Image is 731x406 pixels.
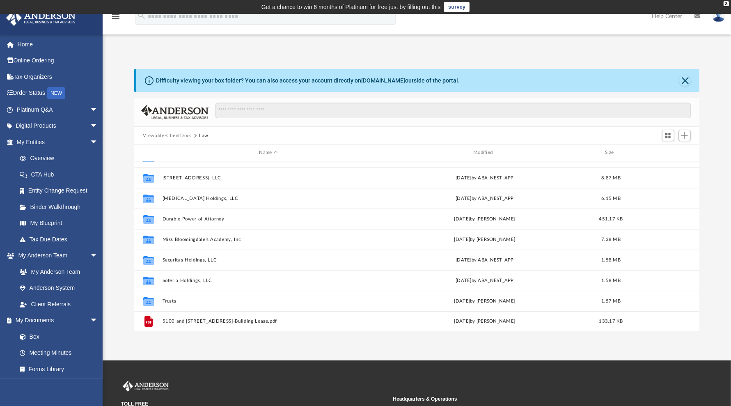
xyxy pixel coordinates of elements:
div: close [724,1,729,6]
button: Switch to Grid View [662,130,674,141]
button: Viewable-ClientDocs [143,132,191,140]
div: Get a chance to win 6 months of Platinum for free just by filling out this [261,2,441,12]
div: [DATE] by [PERSON_NAME] [378,297,591,305]
span: arrow_drop_down [90,134,106,151]
a: Overview [11,150,110,167]
a: Notarize [11,377,106,394]
span: 8.87 MB [601,175,621,180]
div: [DATE] by [PERSON_NAME] [378,236,591,243]
button: Close [679,75,691,86]
div: NEW [47,87,65,99]
a: Client Referrals [11,296,106,312]
a: Tax Due Dates [11,231,110,248]
span: 451.17 KB [599,216,623,221]
button: Soteria Holdings, LLC [162,278,375,283]
a: Entity Change Request [11,183,110,199]
button: Securitas Holdings, LLC [162,257,375,263]
a: My Documentsarrow_drop_down [6,312,106,329]
div: [DATE] by [PERSON_NAME] [378,318,591,325]
div: Difficulty viewing your box folder? You can also access your account directly on outside of the p... [156,76,460,85]
span: 7.38 MB [601,237,621,241]
a: Forms Library [11,361,102,377]
a: Platinum Q&Aarrow_drop_down [6,101,110,118]
div: Size [594,149,627,156]
img: Anderson Advisors Platinum Portal [4,10,78,26]
i: menu [111,11,121,21]
a: Tax Organizers [6,69,110,85]
div: id [137,149,158,156]
a: survey [444,2,470,12]
a: Binder Walkthrough [11,199,110,215]
a: My Blueprint [11,215,106,232]
a: My Entitiesarrow_drop_down [6,134,110,150]
button: [MEDICAL_DATA] Holdings, LLC [162,196,375,201]
a: Meeting Minutes [11,345,106,361]
button: Miss Bloomingdale's Academy, Inc. [162,237,375,242]
div: [DATE] by ABA_NEST_APP [378,256,591,264]
span: 1.58 MB [601,257,621,262]
a: menu [111,16,121,21]
small: Headquarters & Operations [393,395,659,403]
a: Digital Productsarrow_drop_down [6,118,110,134]
span: 1.57 MB [601,298,621,303]
a: My Anderson Team [11,264,102,280]
button: Durable Power of Attorney [162,216,375,222]
a: Anderson System [11,280,106,296]
span: arrow_drop_down [90,248,106,264]
input: Search files and folders [215,103,690,118]
span: arrow_drop_down [90,101,106,118]
div: Name [162,149,374,156]
span: 1.58 MB [601,278,621,282]
a: Home [6,36,110,53]
div: [DATE] by ABA_NEST_APP [378,195,591,202]
img: User Pic [713,10,725,22]
span: 133.17 KB [599,319,623,323]
span: arrow_drop_down [90,118,106,135]
a: Order StatusNEW [6,85,110,102]
div: [DATE] by ABA_NEST_APP [378,277,591,284]
button: Law [199,132,209,140]
span: arrow_drop_down [90,312,106,329]
button: Add [678,130,691,141]
button: [STREET_ADDRESS], LLC [162,175,375,181]
div: grid [134,161,700,332]
a: [DOMAIN_NAME] [362,77,406,84]
img: Anderson Advisors Platinum Portal [121,381,170,392]
div: [DATE] by ABA_NEST_APP [378,174,591,181]
a: Box [11,328,102,345]
i: search [137,11,146,20]
a: CTA Hub [11,166,110,183]
a: Online Ordering [6,53,110,69]
button: Trusts [162,298,375,304]
span: 6.15 MB [601,196,621,200]
div: [DATE] by [PERSON_NAME] [378,215,591,222]
a: My Anderson Teamarrow_drop_down [6,248,106,264]
div: Modified [378,149,591,156]
button: 5100 and [STREET_ADDRESS]-Building Lease.pdf [162,319,375,324]
div: id [631,149,688,156]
